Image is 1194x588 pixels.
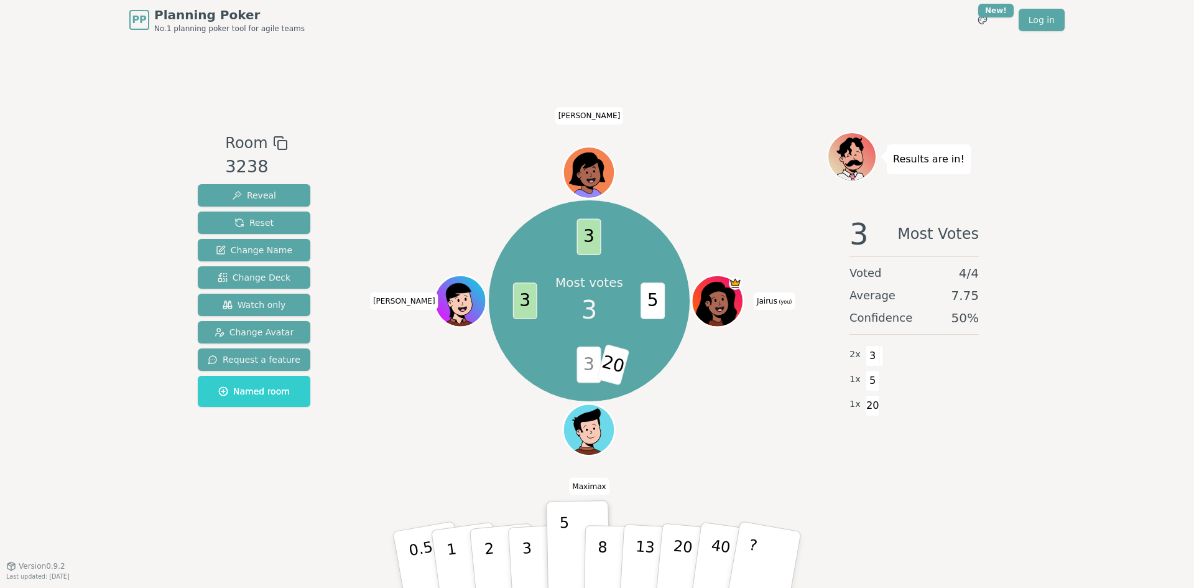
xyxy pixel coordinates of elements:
span: No.1 planning poker tool for agile teams [154,24,305,34]
span: Room [225,132,267,154]
button: Change Name [198,239,310,261]
span: (you) [777,299,792,305]
button: Click to change your avatar [693,277,742,325]
button: New! [971,9,994,31]
span: 20 [597,344,630,386]
span: Change Deck [218,271,290,284]
p: 5 [560,514,570,581]
span: Named room [218,385,290,398]
span: Reset [234,217,274,229]
span: Average [849,287,895,304]
span: Voted [849,264,882,282]
span: Planning Poker [154,6,305,24]
span: Change Avatar [215,326,294,338]
span: 3 [849,219,869,249]
button: Change Deck [198,266,310,289]
button: Request a feature [198,348,310,371]
span: 3 [581,291,597,329]
a: Log in [1019,9,1065,31]
span: Last updated: [DATE] [6,573,70,580]
span: 1 x [849,373,861,386]
span: 2 x [849,348,861,362]
span: Request a feature [208,353,300,366]
button: Change Avatar [198,321,310,343]
span: Click to change your name [555,107,624,124]
span: 1 x [849,398,861,411]
span: 50 % [951,309,979,327]
span: 4 / 4 [959,264,979,282]
span: Jairus is the host [729,277,742,290]
span: 5 [641,282,665,319]
span: PP [132,12,146,27]
button: Watch only [198,294,310,316]
a: PPPlanning PokerNo.1 planning poker tool for agile teams [129,6,305,34]
span: 5 [866,370,880,391]
span: 20 [866,395,880,416]
span: Watch only [223,299,286,311]
button: Reset [198,212,310,234]
div: New! [978,4,1014,17]
span: 7.75 [951,287,979,304]
span: Click to change your name [370,292,438,310]
button: Reveal [198,184,310,207]
span: Click to change your name [754,292,795,310]
span: 3 [513,282,537,319]
button: Named room [198,376,310,407]
span: Version 0.9.2 [19,561,65,571]
span: Reveal [232,189,276,202]
p: Results are in! [893,151,965,168]
div: 3238 [225,154,287,180]
span: Confidence [849,309,912,327]
span: 3 [577,347,601,383]
span: 3 [577,219,601,256]
span: Most Votes [897,219,979,249]
span: Click to change your name [569,477,609,495]
p: Most votes [555,274,623,291]
span: Change Name [216,244,292,256]
button: Version0.9.2 [6,561,65,571]
span: 3 [866,345,880,366]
